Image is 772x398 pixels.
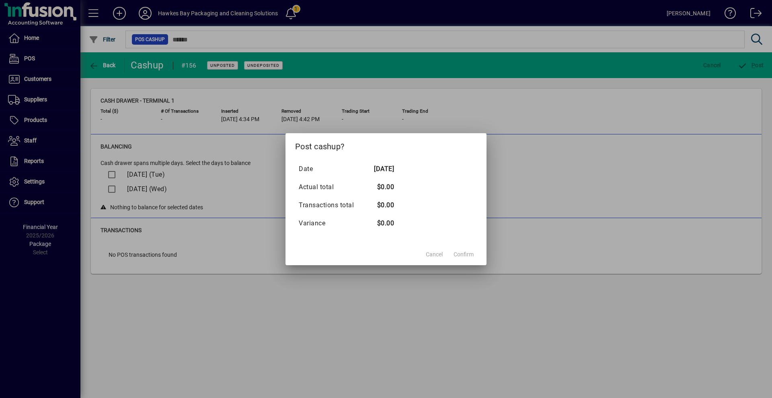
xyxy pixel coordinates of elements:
td: Transactions total [298,196,362,214]
td: $0.00 [362,214,394,233]
td: $0.00 [362,196,394,214]
td: Date [298,160,362,178]
td: [DATE] [362,160,394,178]
td: $0.00 [362,178,394,196]
td: Actual total [298,178,362,196]
h2: Post cashup? [285,133,487,157]
td: Variance [298,214,362,233]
